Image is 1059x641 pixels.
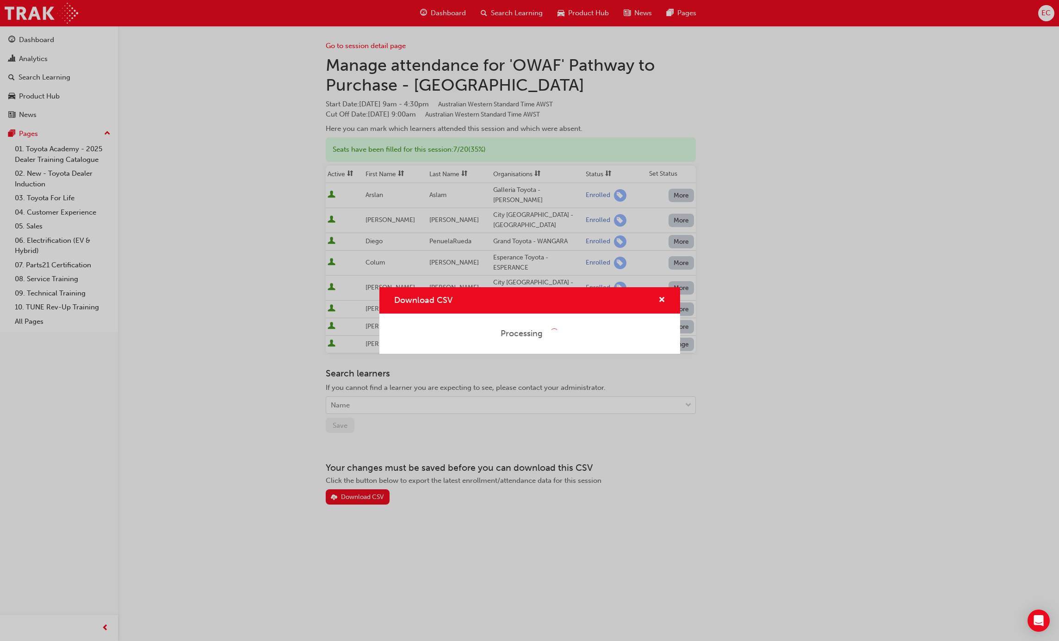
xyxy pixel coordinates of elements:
span: cross-icon [658,296,665,305]
button: cross-icon [658,295,665,306]
div: Download CSV [379,287,680,354]
div: Processing [501,328,543,339]
span: Download CSV [394,295,452,305]
div: Open Intercom Messenger [1028,610,1050,632]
